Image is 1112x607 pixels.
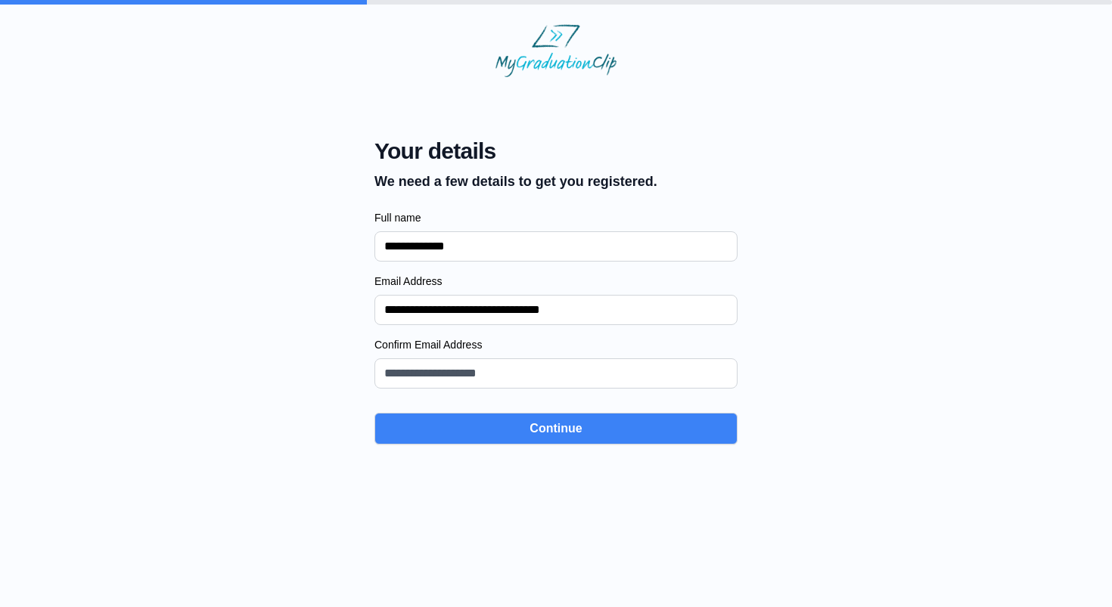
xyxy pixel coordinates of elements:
[374,413,738,444] button: Continue
[374,337,738,352] label: Confirm Email Address
[495,24,617,77] img: MyGraduationClip
[374,171,657,192] p: We need a few details to get you registered.
[374,210,738,225] label: Full name
[374,138,657,165] span: Your details
[374,274,738,289] label: Email Address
